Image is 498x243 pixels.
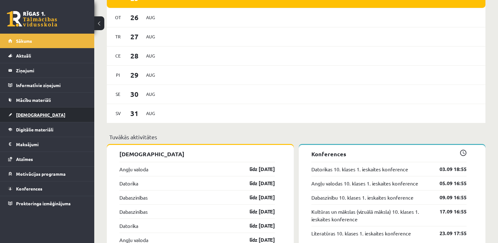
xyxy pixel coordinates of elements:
[430,179,467,187] a: 05.09 16:55
[16,156,33,162] span: Atzīmes
[119,179,138,187] a: Datorika
[144,70,157,80] span: Aug
[8,196,86,211] a: Proktoringa izmēģinājums
[16,78,86,92] legend: Informatīvie ziņojumi
[8,78,86,92] a: Informatīvie ziņojumi
[112,108,125,118] span: Sv
[119,194,148,201] a: Dabaszinības
[238,208,275,215] a: līdz [DATE]
[8,152,86,166] a: Atzīmes
[8,167,86,181] a: Motivācijas programma
[112,32,125,41] span: Tr
[119,150,275,158] p: [DEMOGRAPHIC_DATA]
[125,31,144,42] span: 27
[8,34,86,48] a: Sākums
[8,63,86,78] a: Ziņojumi
[109,133,483,141] p: Tuvākās aktivitātes
[16,186,42,191] span: Konferences
[8,108,86,122] a: [DEMOGRAPHIC_DATA]
[144,32,157,41] span: Aug
[16,171,66,177] span: Motivācijas programma
[119,222,138,229] a: Datorika
[8,122,86,137] a: Digitālie materiāli
[238,222,275,229] a: līdz [DATE]
[7,11,57,27] a: Rīgas 1. Tālmācības vidusskola
[16,53,31,58] span: Aktuāli
[311,150,467,158] p: Konferences
[430,165,467,173] a: 03.09 18:55
[238,179,275,187] a: līdz [DATE]
[311,208,430,223] a: Kultūras un mākslas (vizuālā māksla) 10. klases 1. ieskaites konference
[125,89,144,99] span: 30
[430,194,467,201] a: 09.09 16:55
[16,201,71,206] span: Proktoringa izmēģinājums
[16,63,86,78] legend: Ziņojumi
[311,229,411,237] a: Literatūras 10. klases 1. ieskaites konference
[16,112,65,118] span: [DEMOGRAPHIC_DATA]
[238,165,275,173] a: līdz [DATE]
[125,51,144,61] span: 28
[16,38,32,44] span: Sākums
[8,181,86,196] a: Konferences
[311,194,413,201] a: Dabaszinību 10. klases 1. ieskaites konference
[144,13,157,22] span: Aug
[16,127,53,132] span: Digitālie materiāli
[112,13,125,22] span: Ot
[238,194,275,201] a: līdz [DATE]
[125,108,144,119] span: 31
[144,51,157,61] span: Aug
[311,179,418,187] a: Angļu valodas 10. klases 1. ieskaites konference
[112,51,125,61] span: Ce
[16,137,86,152] legend: Maksājumi
[430,208,467,215] a: 17.09 16:55
[8,137,86,152] a: Maksājumi
[112,89,125,99] span: Se
[8,93,86,107] a: Mācību materiāli
[311,165,408,173] a: Datorikas 10. klases 1. ieskaites konference
[112,70,125,80] span: Pi
[430,229,467,237] a: 23.09 17:55
[125,70,144,80] span: 29
[8,48,86,63] a: Aktuāli
[125,12,144,23] span: 26
[16,97,51,103] span: Mācību materiāli
[119,165,148,173] a: Angļu valoda
[144,89,157,99] span: Aug
[119,208,148,215] a: Dabaszinības
[144,108,157,118] span: Aug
